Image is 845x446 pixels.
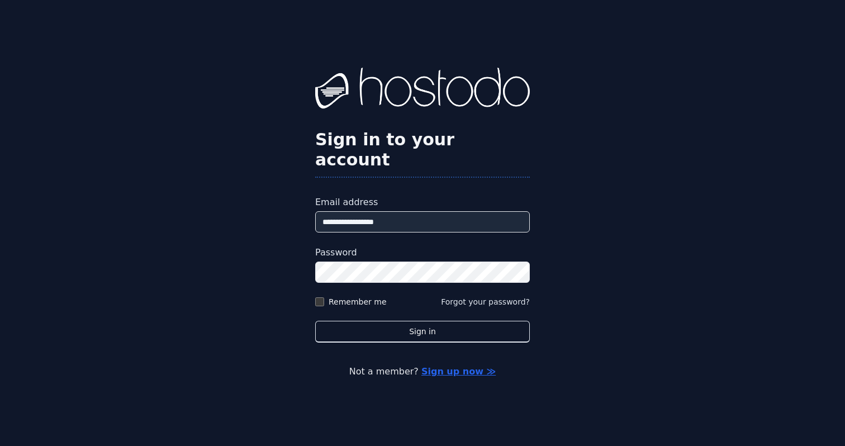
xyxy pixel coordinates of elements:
label: Remember me [329,296,387,307]
p: Not a member? [54,365,791,378]
label: Password [315,246,530,259]
label: Email address [315,196,530,209]
a: Sign up now ≫ [421,366,496,377]
button: Sign in [315,321,530,343]
img: Hostodo [315,68,530,112]
h2: Sign in to your account [315,130,530,170]
button: Forgot your password? [441,296,530,307]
